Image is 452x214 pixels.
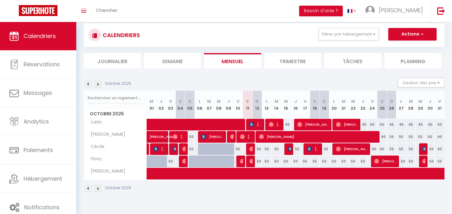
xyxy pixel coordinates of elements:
[329,156,339,167] div: 50
[85,119,109,126] span: Lubin
[320,143,329,155] div: 55
[262,91,272,119] th: 13
[195,91,204,119] th: 06
[294,98,297,104] abbr: J
[390,98,393,104] abbr: D
[233,91,243,119] th: 10
[377,91,387,119] th: 25
[396,131,406,143] div: 55
[358,91,368,119] th: 23
[24,32,56,40] span: Calendriers
[368,119,377,130] div: 50
[406,131,416,143] div: 55
[237,98,239,104] abbr: V
[385,53,442,69] li: Planning
[406,156,416,167] div: 50
[358,156,368,167] div: 50
[396,156,406,167] div: 50
[149,128,178,140] span: [PERSON_NAME] [PERSON_NAME]
[85,156,109,162] span: Flavy
[351,98,355,104] abbr: M
[425,91,435,119] th: 30
[425,143,435,155] div: 55
[358,119,368,130] div: 45
[329,91,339,119] th: 20
[252,156,262,167] div: 50
[223,91,233,119] th: 09
[85,168,127,175] span: [PERSON_NAME]
[144,53,201,69] li: Semaine
[398,78,444,87] button: Gestion des prix
[425,131,435,143] div: 55
[160,98,162,104] abbr: J
[96,7,117,14] span: Chercher
[188,98,191,104] abbr: D
[381,98,384,104] abbr: S
[269,118,282,130] span: [PERSON_NAME]
[310,91,320,119] th: 18
[425,119,435,130] div: 45
[416,131,425,143] div: 55
[418,98,422,104] abbr: M
[105,81,131,87] p: Octobre 2025
[85,143,109,150] span: Cécile
[319,28,379,41] button: Filtrer par hébergement
[24,118,49,125] span: Analytics
[24,146,53,154] span: Paiements
[266,98,268,104] abbr: L
[387,143,396,155] div: 55
[320,91,329,119] th: 19
[313,98,316,104] abbr: S
[342,98,346,104] abbr: M
[377,143,387,155] div: 60
[409,98,413,104] abbr: M
[169,98,172,104] abbr: V
[377,119,387,130] div: 50
[24,89,52,97] span: Messages
[435,143,444,155] div: 60
[19,5,57,16] img: Super Booking
[230,131,233,143] span: [PERSON_NAME]
[437,7,445,15] img: logout
[379,6,423,14] span: [PERSON_NAME]
[262,156,272,167] div: 50
[348,91,358,119] th: 22
[323,98,326,104] abbr: D
[175,91,185,119] th: 04
[368,91,377,119] th: 24
[199,98,201,104] abbr: L
[387,91,396,119] th: 26
[207,98,211,104] abbr: M
[281,91,291,119] th: 15
[246,98,249,104] abbr: S
[204,91,214,119] th: 07
[429,98,431,104] abbr: J
[24,60,60,68] span: Réservations
[291,156,300,167] div: 50
[101,28,140,42] h3: CALENDRIERS
[173,143,176,155] span: [PERSON_NAME]
[374,155,397,167] span: [PERSON_NAME]
[320,156,329,167] div: 50
[147,131,157,143] a: [PERSON_NAME] [PERSON_NAME]
[249,118,262,130] span: [PERSON_NAME]
[368,143,377,155] div: 60
[275,98,278,104] abbr: M
[400,98,402,104] abbr: L
[299,6,343,16] button: Besoin d'aide ?
[336,118,358,130] span: [PERSON_NAME]
[272,143,281,155] div: 55
[324,53,381,69] li: Tâches
[396,119,406,130] div: 45
[88,92,143,104] input: Rechercher un logement...
[416,91,425,119] th: 29
[185,131,195,143] div: 50
[333,98,335,104] abbr: L
[252,91,262,119] th: 12
[249,155,252,167] span: [PERSON_NAME]
[240,131,253,143] span: [PERSON_NAME]
[388,28,437,41] button: Actions
[362,98,364,104] abbr: J
[185,91,195,119] th: 05
[387,131,396,143] div: 55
